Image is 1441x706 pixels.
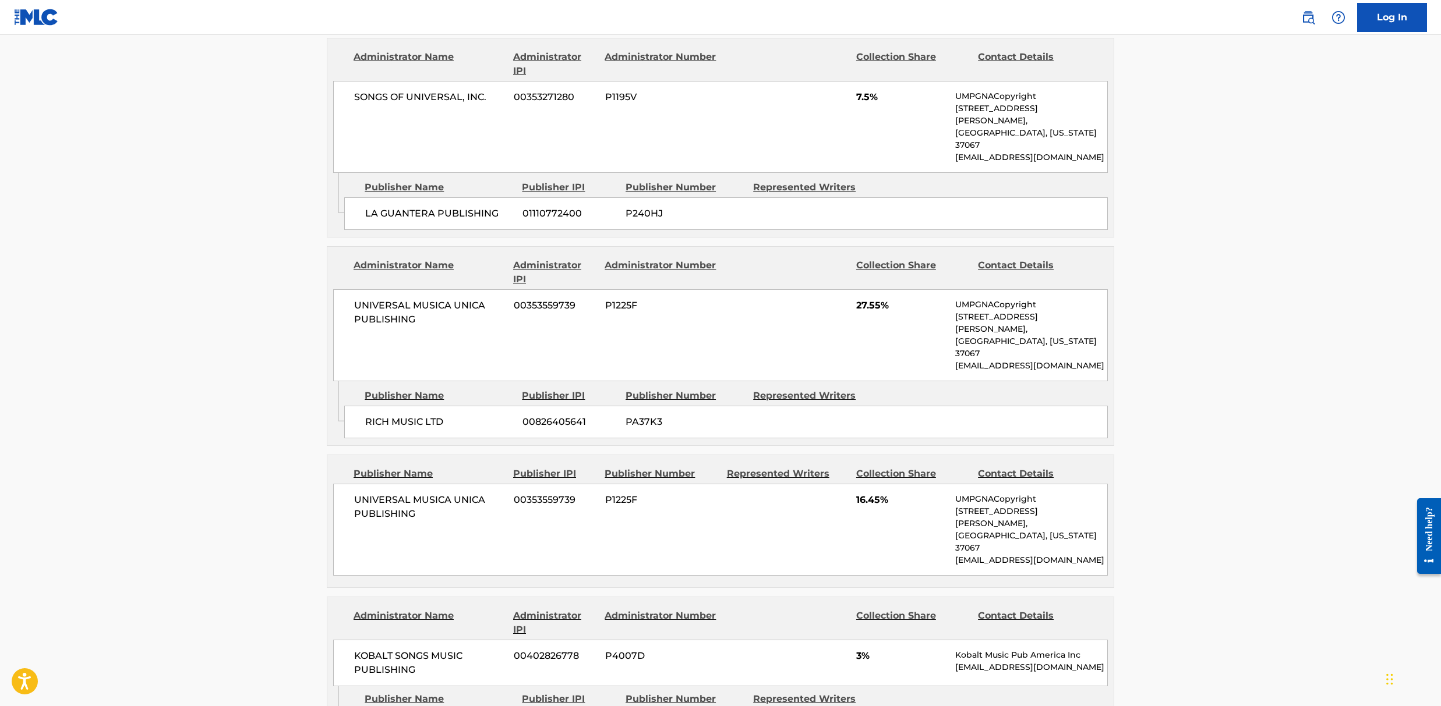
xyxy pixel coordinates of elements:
img: search [1301,10,1315,24]
span: 00826405641 [522,415,617,429]
div: Publisher Name [365,180,513,194]
span: RICH MUSIC LTD [365,415,514,429]
span: 00353559739 [514,493,596,507]
div: Publisher IPI [522,180,617,194]
span: 16.45% [856,493,946,507]
div: Publisher IPI [522,692,617,706]
div: Collection Share [856,467,969,481]
img: help [1331,10,1345,24]
div: Collection Share [856,609,969,637]
div: Publisher Number [626,692,744,706]
div: Contact Details [978,467,1091,481]
p: [EMAIL_ADDRESS][DOMAIN_NAME] [955,554,1107,566]
span: 27.55% [856,299,946,313]
div: Represented Writers [753,389,872,403]
div: Represented Writers [753,180,872,194]
p: UMPGNACopyright [955,493,1107,505]
div: Publisher Name [365,389,513,403]
span: SONGS OF UNIVERSAL, INC. [354,90,505,104]
p: UMPGNACopyright [955,299,1107,311]
div: Contact Details [978,50,1091,78]
div: Represented Writers [727,467,847,481]
iframe: Resource Center [1408,489,1441,583]
span: 00353271280 [514,90,596,104]
span: LA GUANTERA PUBLISHING [365,207,514,221]
p: [STREET_ADDRESS][PERSON_NAME], [955,311,1107,335]
div: Administrator IPI [513,50,596,78]
span: 01110772400 [522,207,617,221]
p: [EMAIL_ADDRESS][DOMAIN_NAME] [955,151,1107,164]
p: [EMAIL_ADDRESS][DOMAIN_NAME] [955,360,1107,372]
div: Collection Share [856,258,969,286]
div: Publisher Number [605,467,718,481]
div: Publisher Name [354,467,504,481]
img: MLC Logo [14,9,59,26]
span: 3% [856,649,946,663]
div: Contact Details [978,258,1091,286]
span: 00402826778 [514,649,596,663]
span: UNIVERSAL MUSICA UNICA PUBLISHING [354,299,505,327]
div: Administrator Name [354,609,504,637]
p: [GEOGRAPHIC_DATA], [US_STATE] 37067 [955,335,1107,360]
span: P1225F [605,493,718,507]
div: Administrator Name [354,258,504,286]
p: [EMAIL_ADDRESS][DOMAIN_NAME] [955,661,1107,673]
div: Administrator IPI [513,258,596,286]
a: Log In [1357,3,1427,32]
div: Help [1327,6,1350,29]
span: P4007D [605,649,718,663]
div: Administrator Number [605,609,718,637]
div: Administrator Number [605,258,718,286]
span: PA37K3 [626,415,744,429]
p: [GEOGRAPHIC_DATA], [US_STATE] 37067 [955,127,1107,151]
div: Publisher IPI [513,467,596,481]
p: Kobalt Music Pub America Inc [955,649,1107,661]
div: Publisher IPI [522,389,617,403]
a: Public Search [1297,6,1320,29]
div: Administrator IPI [513,609,596,637]
span: P240HJ [626,207,744,221]
span: 7.5% [856,90,946,104]
span: P1225F [605,299,718,313]
span: UNIVERSAL MUSICA UNICA PUBLISHING [354,493,505,521]
div: Collection Share [856,50,969,78]
div: Administrator Number [605,50,718,78]
div: Represented Writers [753,692,872,706]
span: KOBALT SONGS MUSIC PUBLISHING [354,649,505,677]
div: Administrator Name [354,50,504,78]
div: Drag [1386,662,1393,697]
span: P1195V [605,90,718,104]
div: Contact Details [978,609,1091,637]
p: [STREET_ADDRESS][PERSON_NAME], [955,102,1107,127]
p: [GEOGRAPHIC_DATA], [US_STATE] 37067 [955,530,1107,554]
div: Publisher Number [626,389,744,403]
p: [STREET_ADDRESS][PERSON_NAME], [955,505,1107,530]
p: UMPGNACopyright [955,90,1107,102]
div: Publisher Number [626,180,744,194]
iframe: Chat Widget [1383,650,1441,706]
span: 00353559739 [514,299,596,313]
div: Publisher Name [365,692,513,706]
